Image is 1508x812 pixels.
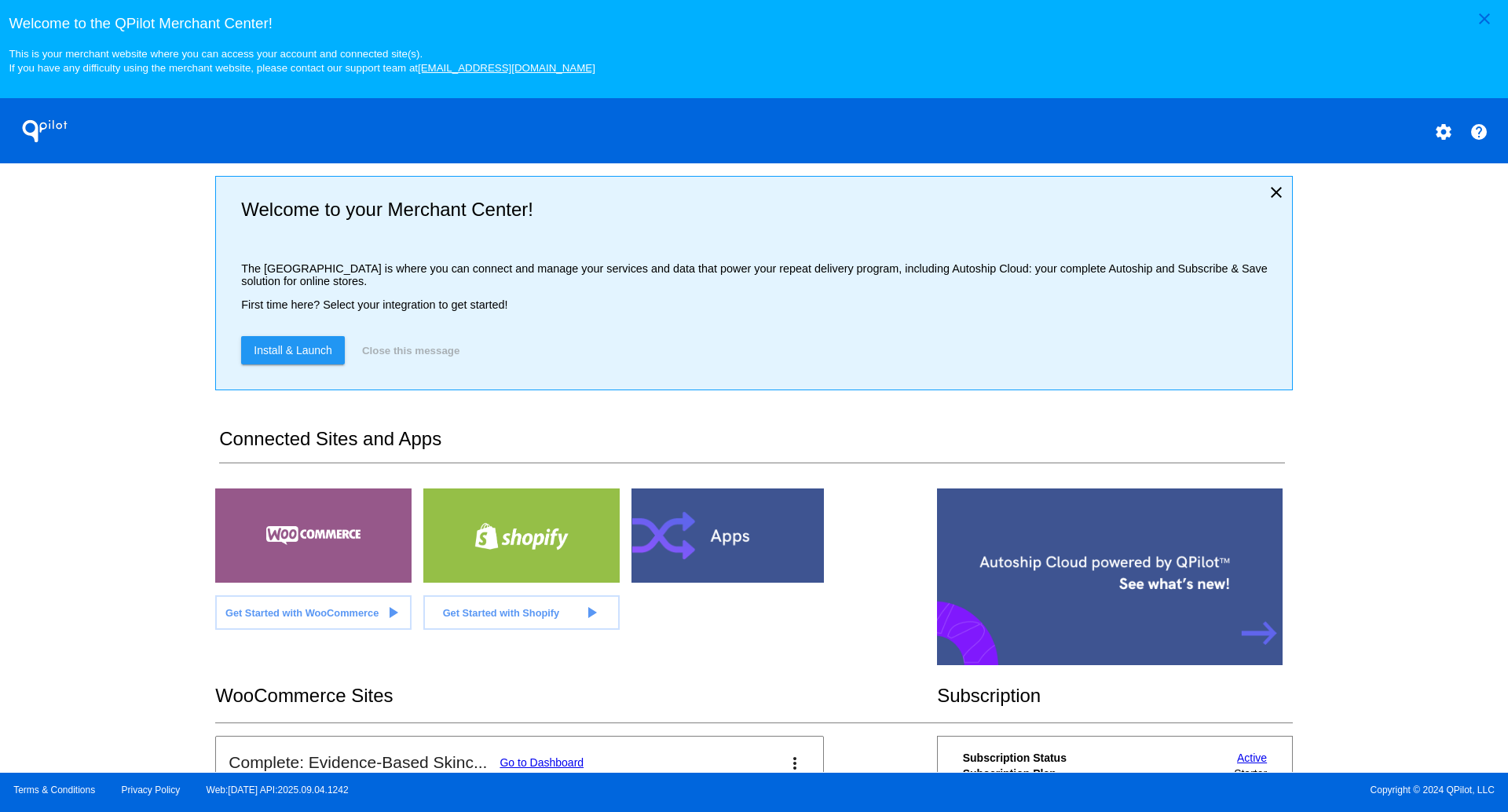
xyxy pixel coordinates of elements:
[418,62,595,74] a: [EMAIL_ADDRESS][DOMAIN_NAME]
[207,785,349,796] a: Web:[DATE] API:2025.09.04.1242
[215,685,937,707] h2: WooCommerce Sites
[219,428,1284,463] h2: Connected Sites and Apps
[785,754,804,773] mat-icon: more_vert
[423,595,620,630] a: Get Started with Shopify
[122,785,181,796] a: Privacy Policy
[241,262,1279,287] p: The [GEOGRAPHIC_DATA] is where you can connect and manage your services and data that power your ...
[500,756,584,769] a: Go to Dashboard
[962,766,1167,781] th: Subscription Plan
[13,115,76,147] h1: QPilot
[1434,123,1453,141] mat-icon: settings
[582,603,601,622] mat-icon: play_arrow
[254,344,332,357] span: Install & Launch
[1234,767,1267,780] span: Starter
[1475,9,1494,28] mat-icon: close
[1237,752,1267,764] a: Active
[357,336,464,364] button: Close this message
[1267,183,1286,202] mat-icon: close
[9,15,1499,32] h3: Welcome to the QPilot Merchant Center!
[443,607,560,619] span: Get Started with Shopify
[767,785,1495,796] span: Copyright © 2024 QPilot, LLC
[383,603,402,622] mat-icon: play_arrow
[229,753,487,772] h2: Complete: Evidence-Based Skinc...
[962,751,1167,765] th: Subscription Status
[937,685,1293,707] h2: Subscription
[241,199,1279,221] h2: Welcome to your Merchant Center!
[215,595,412,630] a: Get Started with WooCommerce
[9,48,595,74] small: This is your merchant website where you can access your account and connected site(s). If you hav...
[13,785,95,796] a: Terms & Conditions
[241,298,1279,311] p: First time here? Select your integration to get started!
[1470,123,1488,141] mat-icon: help
[225,607,379,619] span: Get Started with WooCommerce
[241,336,345,364] a: Install & Launch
